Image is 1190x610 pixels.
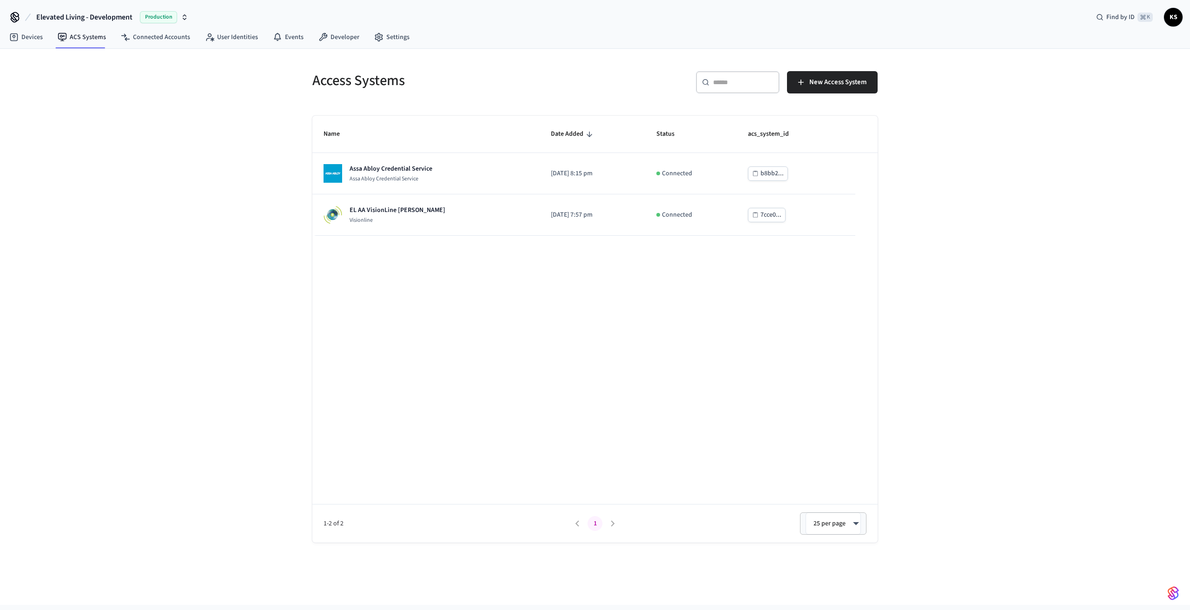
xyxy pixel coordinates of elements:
img: Visionline Logo [324,206,342,224]
p: EL AA VisionLine [PERSON_NAME] [350,206,445,215]
p: Assa Abloy Credential Service [350,175,432,183]
a: ACS Systems [50,29,113,46]
p: Visionline [350,217,445,224]
a: Events [265,29,311,46]
a: User Identities [198,29,265,46]
p: Connected [662,169,692,179]
button: b8bb2... [748,166,788,181]
p: [DATE] 7:57 pm [551,210,634,220]
span: Elevated Living - Development [36,12,132,23]
div: Find by ID⌘ K [1089,9,1160,26]
h5: Access Systems [312,71,589,90]
span: Name [324,127,352,141]
span: KS [1165,9,1182,26]
img: Assa Abloy Credential Service Logo [324,164,342,183]
a: Devices [2,29,50,46]
a: Connected Accounts [113,29,198,46]
span: New Access System [809,76,866,88]
span: ⌘ K [1137,13,1153,22]
img: SeamLogoGradient.69752ec5.svg [1168,586,1179,601]
button: 7cce0... [748,208,786,222]
p: [DATE] 8:15 pm [551,169,634,179]
span: Date Added [551,127,595,141]
span: Find by ID [1106,13,1135,22]
span: Status [656,127,687,141]
div: 25 per page [806,512,861,535]
div: b8bb2... [760,168,784,179]
nav: pagination navigation [569,516,621,531]
a: Developer [311,29,367,46]
button: page 1 [588,516,602,531]
p: Connected [662,210,692,220]
span: acs_system_id [748,127,801,141]
table: sticky table [312,116,878,236]
a: Settings [367,29,417,46]
p: Assa Abloy Credential Service [350,164,432,173]
div: 7cce0... [760,209,781,221]
button: New Access System [787,71,878,93]
span: Production [140,11,177,23]
button: KS [1164,8,1183,27]
span: 1-2 of 2 [324,519,569,529]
